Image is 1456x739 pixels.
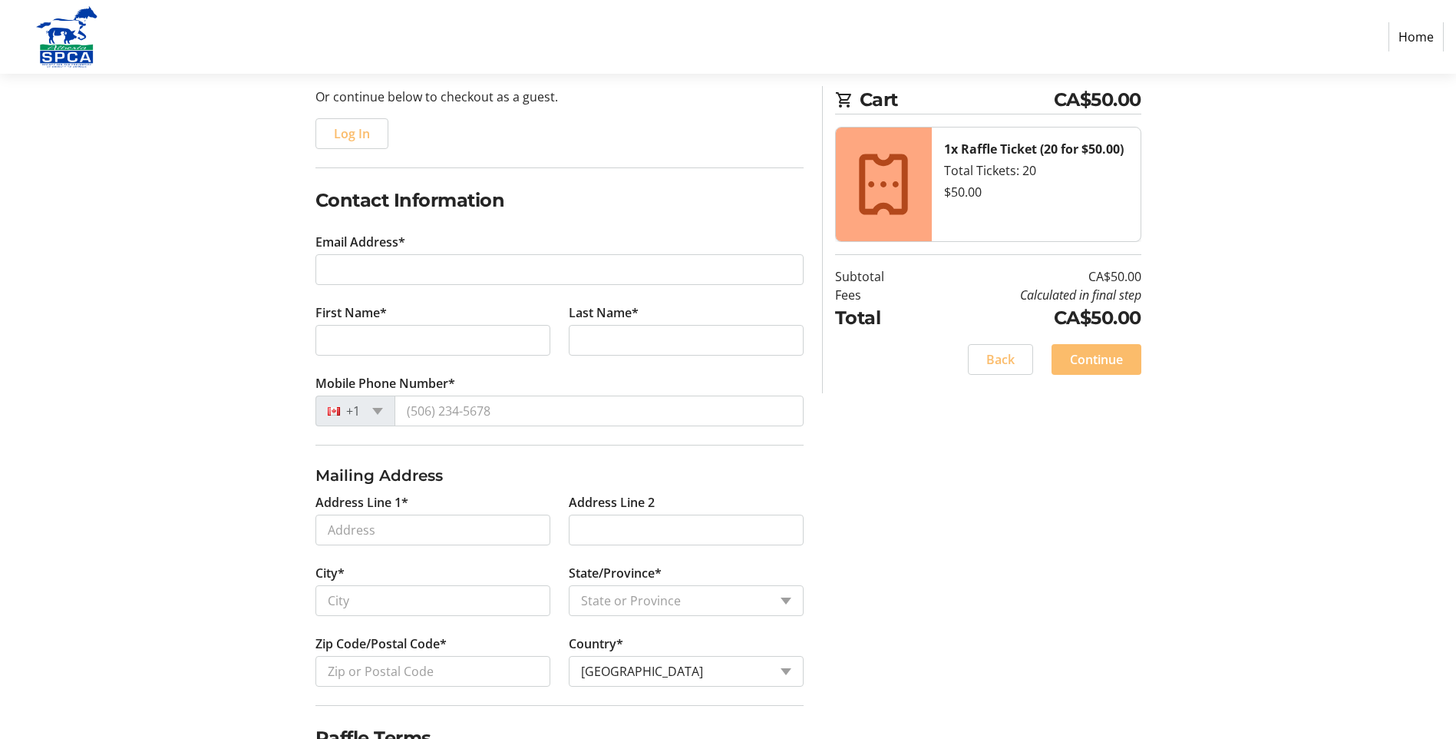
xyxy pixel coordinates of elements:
[860,86,1054,114] span: Cart
[12,6,121,68] img: Alberta SPCA's Logo
[1054,86,1141,114] span: CA$50.00
[315,303,387,322] label: First Name*
[835,304,923,332] td: Total
[315,464,804,487] h3: Mailing Address
[923,267,1141,286] td: CA$50.00
[835,267,923,286] td: Subtotal
[315,233,405,251] label: Email Address*
[923,286,1141,304] td: Calculated in final step
[569,493,655,512] label: Address Line 2
[569,564,662,582] label: State/Province*
[315,118,388,149] button: Log In
[315,564,345,582] label: City*
[315,585,550,616] input: City
[944,141,1124,157] strong: 1x Raffle Ticket (20 for $50.00)
[315,493,408,512] label: Address Line 1*
[334,124,370,143] span: Log In
[569,303,639,322] label: Last Name*
[315,515,550,545] input: Address
[968,344,1033,375] button: Back
[395,396,804,426] input: (506) 234-5678
[1052,344,1141,375] button: Continue
[569,635,623,653] label: Country*
[315,635,447,653] label: Zip Code/Postal Code*
[944,161,1128,180] div: Total Tickets: 20
[315,656,550,687] input: Zip or Postal Code
[1388,22,1444,51] a: Home
[944,183,1128,201] div: $50.00
[1070,350,1123,369] span: Continue
[923,304,1141,332] td: CA$50.00
[315,187,804,214] h2: Contact Information
[315,374,455,393] label: Mobile Phone Number*
[315,88,804,106] p: Or continue below to checkout as a guest.
[835,286,923,304] td: Fees
[986,350,1015,369] span: Back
